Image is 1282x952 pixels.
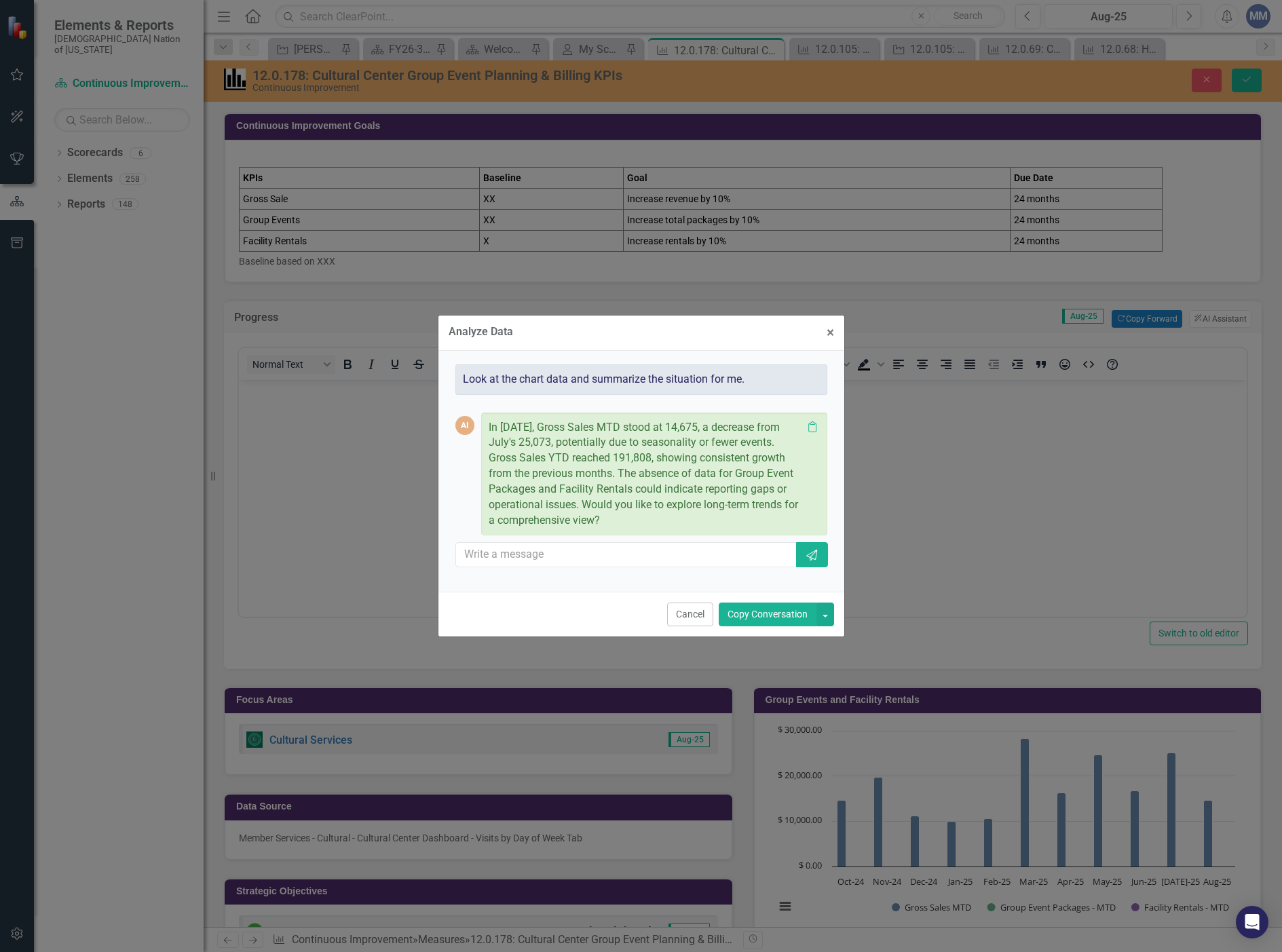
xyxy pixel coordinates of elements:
input: Write a message [455,542,798,567]
button: Copy Conversation [719,603,816,626]
p: In [DATE], Gross Sales MTD stood at 14,675, a decrease from July's 25,073, potentially due to sea... [489,420,803,529]
div: AI [455,416,474,435]
div: Analyze Data [449,326,513,338]
div: Open Intercom Messenger [1236,906,1268,938]
div: Look at the chart data and summarize the situation for me. [455,364,827,395]
span: × [827,324,834,341]
button: Cancel [667,603,713,626]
